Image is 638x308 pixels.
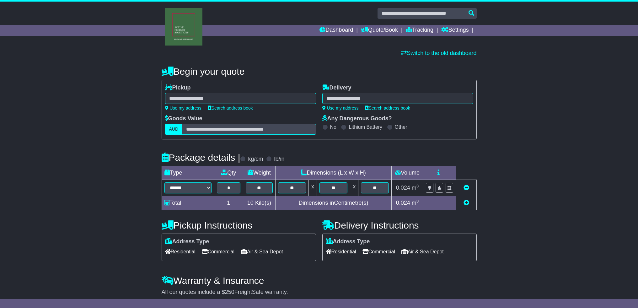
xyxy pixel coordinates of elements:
[275,196,392,210] td: Dimensions in Centimetre(s)
[416,184,419,188] sup: 3
[362,247,395,257] span: Commercial
[441,25,469,36] a: Settings
[165,247,196,257] span: Residential
[406,25,433,36] a: Tracking
[225,289,234,295] span: 250
[165,124,183,135] label: AUD
[165,238,209,245] label: Address Type
[162,275,477,286] h4: Warranty & Insurance
[396,200,410,206] span: 0.024
[395,124,407,130] label: Other
[330,124,336,130] label: No
[350,180,358,196] td: x
[248,156,263,163] label: kg/cm
[349,124,382,130] label: Lithium Battery
[416,199,419,203] sup: 3
[392,166,423,180] td: Volume
[326,247,356,257] span: Residential
[165,115,202,122] label: Goods Value
[326,238,370,245] label: Address Type
[162,166,214,180] td: Type
[214,196,243,210] td: 1
[361,25,398,36] a: Quote/Book
[401,247,444,257] span: Air & Sea Depot
[162,220,316,230] h4: Pickup Instructions
[412,200,419,206] span: m
[162,196,214,210] td: Total
[214,166,243,180] td: Qty
[243,196,276,210] td: Kilo(s)
[165,84,191,91] label: Pickup
[401,50,476,56] a: Switch to the old dashboard
[322,84,351,91] label: Delivery
[464,185,469,191] a: Remove this item
[162,152,240,163] h4: Package details |
[247,200,254,206] span: 10
[308,180,317,196] td: x
[208,105,253,111] a: Search address book
[162,66,477,77] h4: Begin your quote
[396,185,410,191] span: 0.024
[412,185,419,191] span: m
[165,105,201,111] a: Use my address
[322,105,359,111] a: Use my address
[162,289,477,296] div: All our quotes include a $ FreightSafe warranty.
[275,166,392,180] td: Dimensions (L x W x H)
[319,25,353,36] a: Dashboard
[274,156,284,163] label: lb/in
[202,247,234,257] span: Commercial
[365,105,410,111] a: Search address book
[464,200,469,206] a: Add new item
[322,115,392,122] label: Any Dangerous Goods?
[243,166,276,180] td: Weight
[322,220,477,230] h4: Delivery Instructions
[241,247,283,257] span: Air & Sea Depot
